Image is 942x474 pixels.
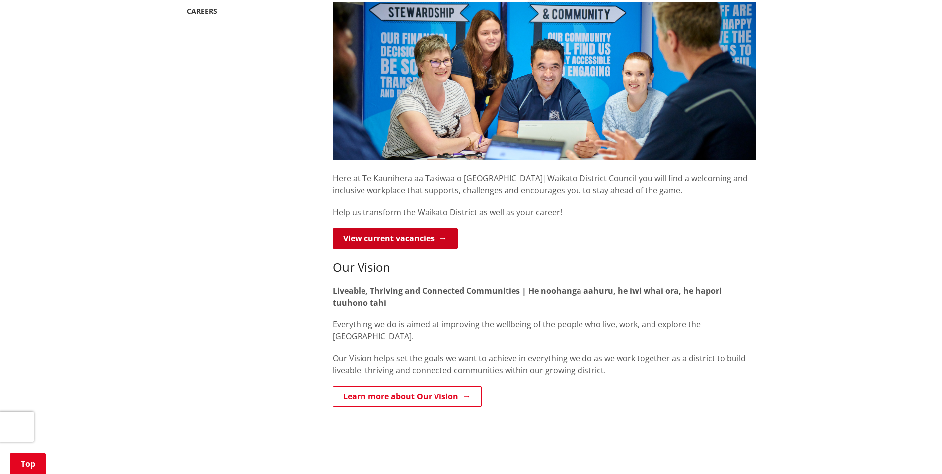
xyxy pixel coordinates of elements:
h3: Our Vision [333,260,756,275]
p: Everything we do is aimed at improving the wellbeing of the people who live, work, and explore th... [333,318,756,342]
p: Here at Te Kaunihera aa Takiwaa o [GEOGRAPHIC_DATA]|Waikato District Council you will find a welc... [333,160,756,196]
iframe: Messenger Launcher [896,432,932,468]
p: Help us transform the Waikato District as well as your career! [333,206,756,218]
a: Learn more about Our Vision [333,386,482,407]
a: Careers [187,6,217,16]
img: Ngaaruawaahia staff discussing planning [333,2,756,160]
strong: Liveable, Thriving and Connected Communities | He noohanga aahuru, he iwi whai ora, he hapori tuu... [333,285,722,308]
p: Our Vision helps set the goals we want to achieve in everything we do as we work together as a di... [333,352,756,376]
a: Top [10,453,46,474]
a: View current vacancies [333,228,458,249]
